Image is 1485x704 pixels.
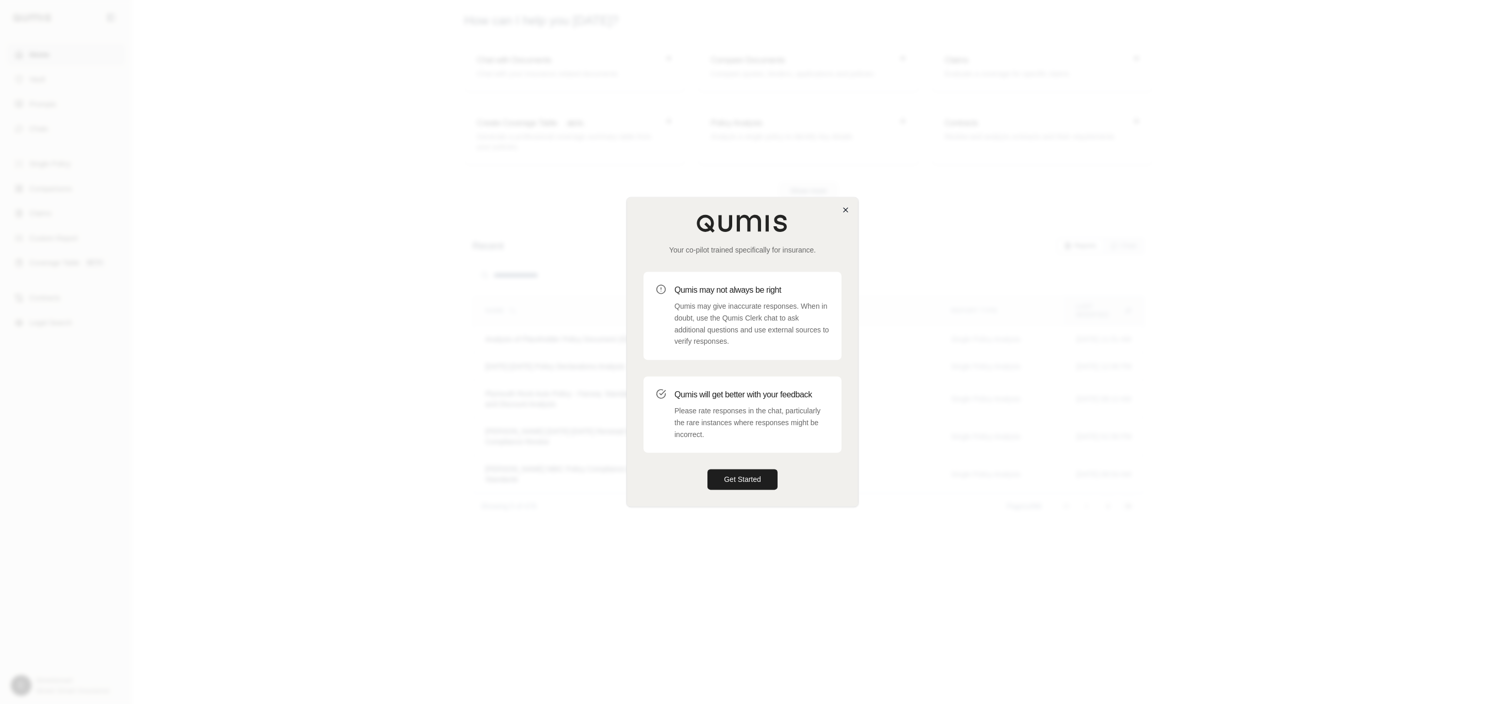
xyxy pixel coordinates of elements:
h3: Qumis will get better with your feedback [674,389,829,401]
button: Get Started [707,470,778,490]
p: Please rate responses in the chat, particularly the rare instances where responses might be incor... [674,405,829,440]
p: Qumis may give inaccurate responses. When in doubt, use the Qumis Clerk chat to ask additional qu... [674,300,829,347]
img: Qumis Logo [696,214,789,232]
h3: Qumis may not always be right [674,284,829,296]
p: Your co-pilot trained specifically for insurance. [643,245,841,255]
